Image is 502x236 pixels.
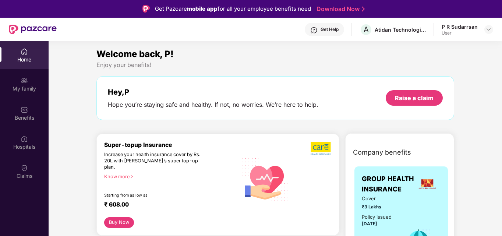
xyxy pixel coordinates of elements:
img: Stroke [362,5,365,13]
img: b5dec4f62d2307b9de63beb79f102df3.png [311,141,332,155]
span: Company benefits [353,147,411,158]
div: ₹ 608.00 [104,201,230,210]
span: Cover [362,195,396,202]
img: svg+xml;base64,PHN2ZyB3aWR0aD0iMjAiIGhlaWdodD0iMjAiIHZpZXdCb3g9IjAgMCAyMCAyMCIgZmlsbD0ibm9uZSIgeG... [21,77,28,84]
img: New Pazcare Logo [9,25,57,34]
span: right [130,175,134,179]
img: svg+xml;base64,PHN2ZyBpZD0iSG9zcGl0YWxzIiB4bWxucz0iaHR0cDovL3d3dy53My5vcmcvMjAwMC9zdmciIHdpZHRoPS... [21,135,28,142]
span: Welcome back, P! [96,49,174,59]
div: User [442,30,478,36]
img: svg+xml;base64,PHN2ZyB4bWxucz0iaHR0cDovL3d3dy53My5vcmcvMjAwMC9zdmciIHhtbG5zOnhsaW5rPSJodHRwOi8vd3... [237,150,294,208]
div: Know more [104,174,233,179]
img: svg+xml;base64,PHN2ZyBpZD0iQ2xhaW0iIHhtbG5zPSJodHRwOi8vd3d3LnczLm9yZy8yMDAwL3N2ZyIgd2lkdGg9IjIwIi... [21,164,28,172]
span: A [364,25,369,34]
div: Hey, P [108,88,318,96]
div: Enjoy your benefits! [96,61,454,69]
img: svg+xml;base64,PHN2ZyBpZD0iRHJvcGRvd24tMzJ4MzIiIHhtbG5zPSJodHRwOi8vd3d3LnczLm9yZy8yMDAwL3N2ZyIgd2... [486,27,492,32]
img: Logo [142,5,150,13]
div: Atidan Technologies Pvt Ltd [375,26,426,33]
span: ₹3 Lakhs [362,203,396,210]
div: P R Sudarrsan [442,23,478,30]
img: svg+xml;base64,PHN2ZyBpZD0iSGVscC0zMngzMiIgeG1sbnM9Imh0dHA6Ly93d3cudzMub3JnLzIwMDAvc3ZnIiB3aWR0aD... [310,27,318,34]
div: Starting from as low as [104,193,206,198]
span: GROUP HEALTH INSURANCE [362,174,414,195]
div: Get Pazcare for all your employee benefits need [155,4,311,13]
span: [DATE] [362,221,377,226]
div: Hope you’re staying safe and healthy. If not, no worries. We’re here to help. [108,101,318,109]
div: Policy issued [362,213,392,221]
img: svg+xml;base64,PHN2ZyBpZD0iSG9tZSIgeG1sbnM9Imh0dHA6Ly93d3cudzMub3JnLzIwMDAvc3ZnIiB3aWR0aD0iMjAiIG... [21,48,28,55]
img: insurerLogo [417,174,437,194]
img: svg+xml;base64,PHN2ZyBpZD0iQmVuZWZpdHMiIHhtbG5zPSJodHRwOi8vd3d3LnczLm9yZy8yMDAwL3N2ZyIgd2lkdGg9Ij... [21,106,28,113]
button: Buy Now [104,217,134,228]
strong: mobile app [187,5,218,12]
div: Raise a claim [395,94,434,102]
a: Download Now [317,5,363,13]
div: Super-topup Insurance [104,141,237,148]
div: Increase your health insurance cover by Rs. 20L with [PERSON_NAME]’s super top-up plan. [104,152,205,170]
div: Get Help [321,27,339,32]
